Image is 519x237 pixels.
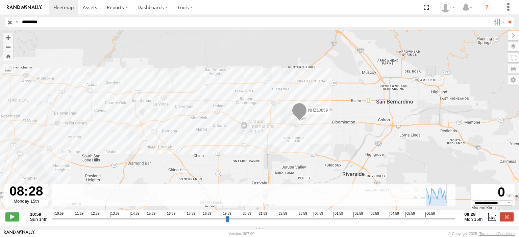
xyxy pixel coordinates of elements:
[30,217,48,222] span: Sun 14th Sep 2025
[166,212,175,217] span: 16:59
[3,52,13,61] button: Zoom Home
[425,212,435,217] span: 06:59
[390,212,399,217] span: 04:59
[4,230,35,237] a: Visit our Website
[500,212,514,221] label: Close
[54,212,64,217] span: 10:59
[353,212,363,217] span: 02:59
[146,212,155,217] span: 15:59
[242,212,251,217] span: 20:59
[491,17,506,27] label: Search Filter Options
[472,185,514,200] div: 0
[438,2,458,12] div: Zulema McIntosch
[5,212,19,221] label: Play/Stop
[448,232,515,236] div: © Copyright 2025 -
[308,108,328,112] span: NHZ10859
[333,212,343,217] span: 01:59
[74,212,83,217] span: 11:59
[3,64,13,73] label: Measure
[222,212,231,217] span: 19:59
[229,232,254,236] div: Version: 307.00
[202,212,211,217] span: 18:59
[186,212,195,217] span: 17:59
[14,17,20,27] label: Search Query
[3,42,13,52] button: Zoom out
[479,232,515,236] a: Terms and Conditions
[130,212,140,217] span: 14:59
[258,212,267,217] span: 21:59
[508,75,519,85] label: Map Settings
[90,212,99,217] span: 12:59
[370,212,379,217] span: 03:59
[464,212,483,217] strong: 08:28
[30,212,48,217] strong: 10:59
[298,212,307,217] span: 23:59
[110,212,120,217] span: 13:59
[405,212,415,217] span: 05:59
[314,212,323,217] span: 00:59
[481,2,492,13] i: ?
[7,5,42,10] img: rand-logo.svg
[3,33,13,42] button: Zoom in
[464,217,483,222] span: Mon 15th Sep 2025
[278,212,287,217] span: 22:59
